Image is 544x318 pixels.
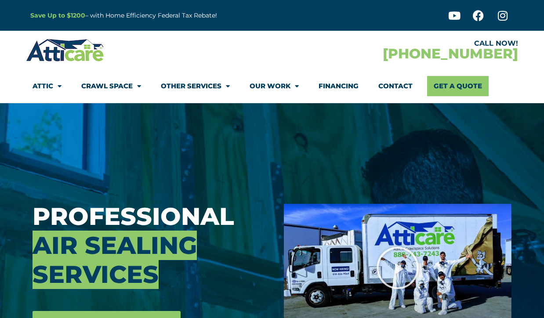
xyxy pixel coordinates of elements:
a: Our Work [250,76,299,96]
a: Contact [378,76,413,96]
h3: Professional [33,202,271,289]
a: Attic [33,76,62,96]
div: CALL NOW! [272,40,518,47]
span: Air Sealing Services [33,231,197,289]
a: Other Services [161,76,230,96]
p: – with Home Efficiency Federal Tax Rebate! [30,11,315,21]
nav: Menu [33,76,511,96]
a: Crawl Space [81,76,141,96]
a: Get A Quote [427,76,489,96]
a: Save Up to $1200 [30,11,85,19]
a: Financing [319,76,359,96]
div: Play Video [376,246,420,290]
